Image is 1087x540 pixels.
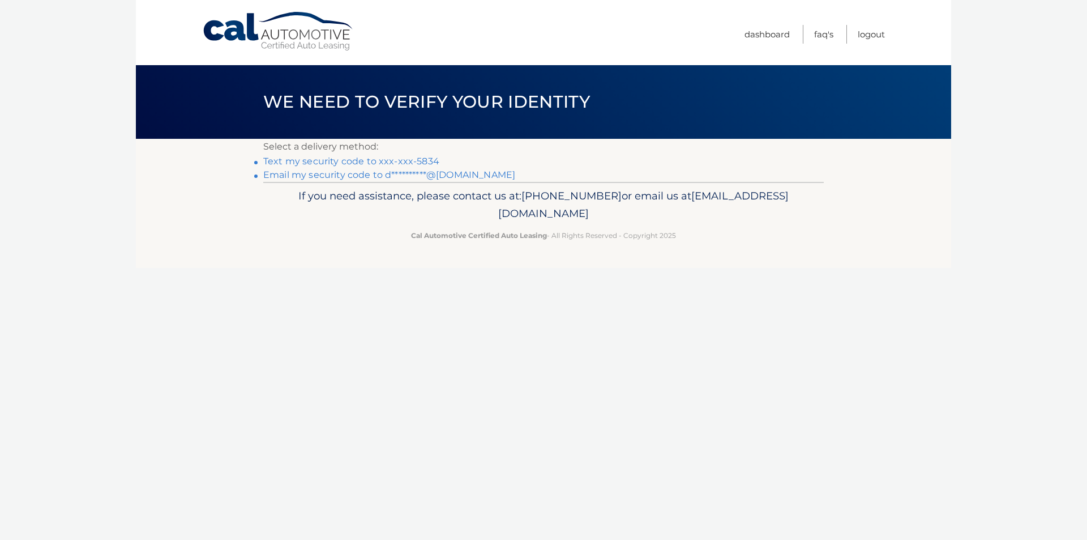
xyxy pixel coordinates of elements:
[814,25,833,44] a: FAQ's
[521,189,622,202] span: [PHONE_NUMBER]
[202,11,355,52] a: Cal Automotive
[263,139,824,155] p: Select a delivery method:
[263,156,439,167] a: Text my security code to xxx-xxx-5834
[263,91,590,112] span: We need to verify your identity
[263,169,515,180] a: Email my security code to d**********@[DOMAIN_NAME]
[271,229,816,241] p: - All Rights Reserved - Copyright 2025
[411,231,547,240] strong: Cal Automotive Certified Auto Leasing
[271,187,816,223] p: If you need assistance, please contact us at: or email us at
[744,25,790,44] a: Dashboard
[858,25,885,44] a: Logout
